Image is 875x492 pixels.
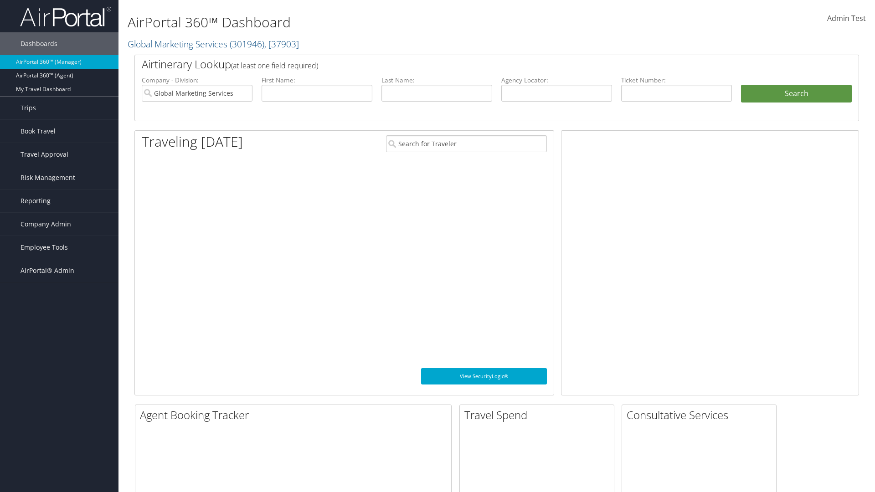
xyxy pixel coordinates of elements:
[21,120,56,143] span: Book Travel
[21,143,68,166] span: Travel Approval
[262,76,372,85] label: First Name:
[264,38,299,50] span: , [ 37903 ]
[741,85,852,103] button: Search
[140,407,451,423] h2: Agent Booking Tracker
[464,407,614,423] h2: Travel Spend
[501,76,612,85] label: Agency Locator:
[20,6,111,27] img: airportal-logo.png
[21,190,51,212] span: Reporting
[128,38,299,50] a: Global Marketing Services
[621,76,732,85] label: Ticket Number:
[827,5,866,33] a: Admin Test
[142,132,243,151] h1: Traveling [DATE]
[21,259,74,282] span: AirPortal® Admin
[627,407,776,423] h2: Consultative Services
[386,135,547,152] input: Search for Traveler
[231,61,318,71] span: (at least one field required)
[21,97,36,119] span: Trips
[21,32,57,55] span: Dashboards
[21,213,71,236] span: Company Admin
[21,166,75,189] span: Risk Management
[827,13,866,23] span: Admin Test
[142,76,252,85] label: Company - Division:
[128,13,620,32] h1: AirPortal 360™ Dashboard
[230,38,264,50] span: ( 301946 )
[421,368,547,384] a: View SecurityLogic®
[142,56,792,72] h2: Airtinerary Lookup
[21,236,68,259] span: Employee Tools
[381,76,492,85] label: Last Name:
